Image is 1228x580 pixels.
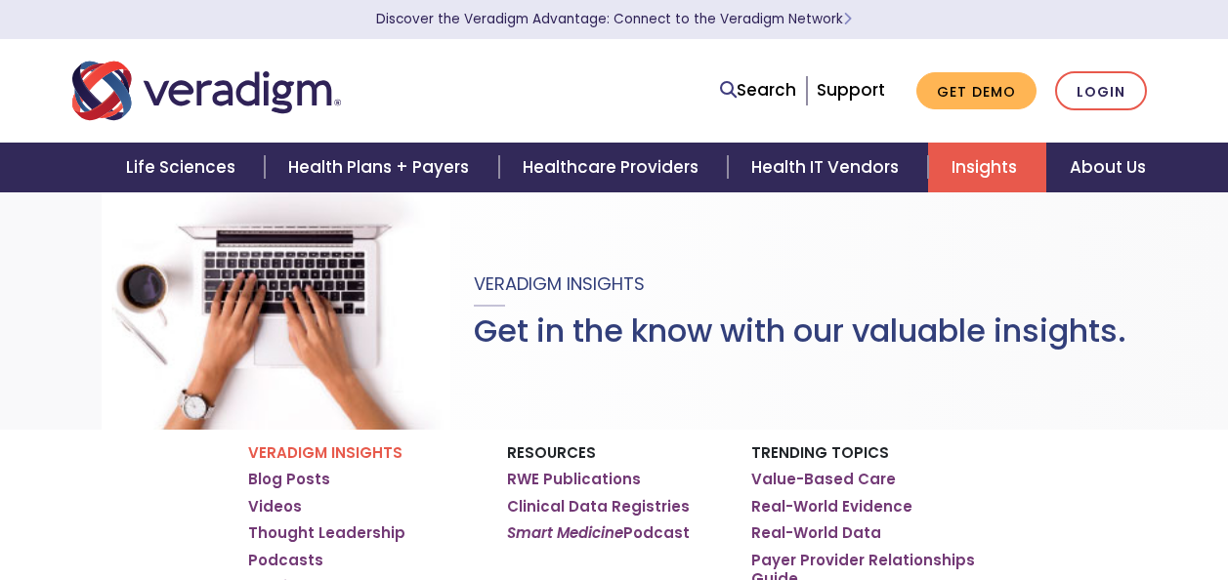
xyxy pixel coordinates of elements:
span: Learn More [843,10,852,28]
a: Health IT Vendors [728,143,928,192]
a: Smart MedicinePodcast [507,523,690,543]
a: Search [720,77,796,104]
a: Discover the Veradigm Advantage: Connect to the Veradigm NetworkLearn More [376,10,852,28]
a: Blog Posts [248,470,330,489]
a: Podcasts [248,551,323,570]
a: Videos [248,497,302,517]
a: Thought Leadership [248,523,405,543]
a: About Us [1046,143,1169,192]
a: Insights [928,143,1046,192]
a: Health Plans + Payers [265,143,498,192]
a: Get Demo [916,72,1037,110]
a: Life Sciences [103,143,265,192]
a: Support [817,78,885,102]
img: Veradigm logo [72,59,341,123]
h1: Get in the know with our valuable insights. [474,312,1126,350]
a: Login [1055,71,1147,111]
a: Value-Based Care [751,470,896,489]
a: RWE Publications [507,470,641,489]
em: Smart Medicine [507,522,623,543]
span: Veradigm Insights [474,271,645,296]
a: Clinical Data Registries [507,497,690,517]
a: Real-World Data [751,523,881,543]
a: Real-World Evidence [751,497,912,517]
a: Healthcare Providers [499,143,728,192]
